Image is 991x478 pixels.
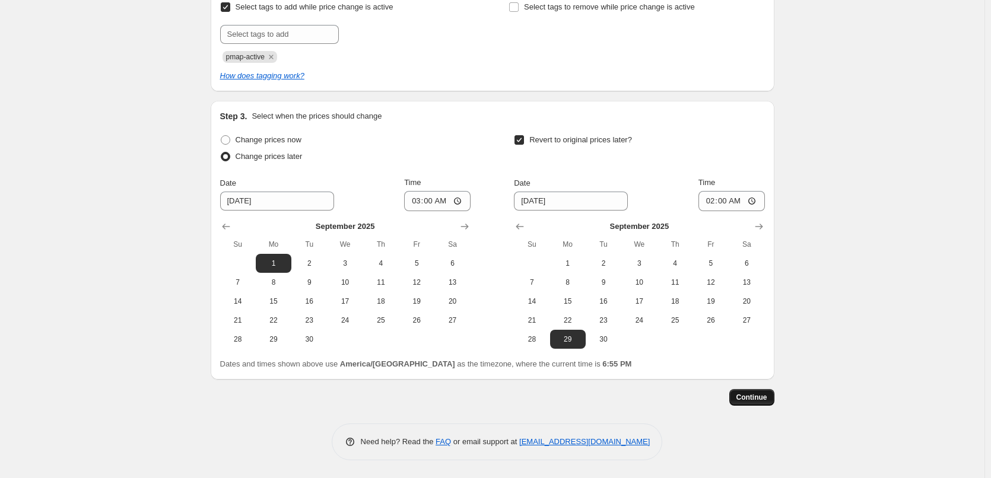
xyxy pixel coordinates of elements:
span: 22 [261,316,287,325]
span: 4 [662,259,688,268]
span: 27 [733,316,760,325]
span: 12 [404,278,430,287]
span: 10 [332,278,358,287]
button: Monday September 22 2025 [550,311,586,330]
button: Sunday September 14 2025 [514,292,550,311]
span: Date [514,179,530,187]
th: Tuesday [586,235,621,254]
button: Thursday September 4 2025 [363,254,399,273]
button: Monday September 1 2025 [256,254,291,273]
button: Wednesday September 10 2025 [621,273,657,292]
th: Monday [256,235,291,254]
span: 11 [368,278,394,287]
button: Wednesday September 10 2025 [327,273,363,292]
span: 15 [261,297,287,306]
span: 14 [519,297,545,306]
a: [EMAIL_ADDRESS][DOMAIN_NAME] [519,437,650,446]
th: Thursday [657,235,693,254]
span: 26 [404,316,430,325]
a: How does tagging work? [220,71,304,80]
th: Sunday [514,235,550,254]
button: Friday September 12 2025 [399,273,434,292]
button: Tuesday September 30 2025 [291,330,327,349]
span: 15 [555,297,581,306]
button: Friday September 5 2025 [693,254,729,273]
span: 9 [296,278,322,287]
span: 27 [439,316,465,325]
button: Monday September 15 2025 [550,292,586,311]
button: Monday September 29 2025 [256,330,291,349]
button: Thursday September 25 2025 [363,311,399,330]
span: 28 [519,334,545,344]
input: 8/27/2025 [514,192,628,211]
button: Thursday September 11 2025 [363,273,399,292]
span: Fr [404,240,430,249]
span: Mo [261,240,287,249]
span: 13 [439,278,465,287]
span: 19 [404,297,430,306]
input: 8/27/2025 [220,192,334,211]
span: 5 [404,259,430,268]
button: Thursday September 18 2025 [657,292,693,311]
button: Tuesday September 30 2025 [586,330,621,349]
span: 4 [368,259,394,268]
span: 23 [590,316,617,325]
span: 13 [733,278,760,287]
span: 24 [332,316,358,325]
button: Thursday September 4 2025 [657,254,693,273]
button: Monday September 1 2025 [550,254,586,273]
button: Sunday September 28 2025 [220,330,256,349]
span: 14 [225,297,251,306]
span: Change prices later [236,152,303,161]
input: Select tags to add [220,25,339,44]
button: Tuesday September 16 2025 [586,292,621,311]
span: Change prices now [236,135,301,144]
span: Sa [439,240,465,249]
button: Thursday September 25 2025 [657,311,693,330]
span: 6 [439,259,465,268]
span: Need help? Read the [361,437,436,446]
button: Friday September 19 2025 [399,292,434,311]
button: Monday September 15 2025 [256,292,291,311]
span: Date [220,179,236,187]
span: 26 [698,316,724,325]
button: Saturday September 20 2025 [434,292,470,311]
span: 25 [368,316,394,325]
button: Thursday September 11 2025 [657,273,693,292]
span: 8 [555,278,581,287]
button: Wednesday September 17 2025 [621,292,657,311]
b: America/[GEOGRAPHIC_DATA] [340,359,455,368]
button: Tuesday September 23 2025 [586,311,621,330]
button: Thursday September 18 2025 [363,292,399,311]
span: Tu [296,240,322,249]
th: Tuesday [291,235,327,254]
button: Tuesday September 9 2025 [586,273,621,292]
button: Wednesday September 24 2025 [327,311,363,330]
span: 6 [733,259,760,268]
th: Monday [550,235,586,254]
button: Monday September 29 2025 [550,330,586,349]
button: Friday September 5 2025 [399,254,434,273]
span: 8 [261,278,287,287]
button: Continue [729,389,774,406]
button: Wednesday September 3 2025 [327,254,363,273]
span: 9 [590,278,617,287]
span: 21 [225,316,251,325]
span: Su [225,240,251,249]
span: 29 [555,334,581,344]
span: Mo [555,240,581,249]
span: Tu [590,240,617,249]
span: Revert to original prices later? [529,135,632,144]
th: Friday [693,235,729,254]
b: 6:55 PM [602,359,631,368]
span: 18 [368,297,394,306]
span: 17 [626,297,652,306]
th: Saturday [434,235,470,254]
button: Saturday September 13 2025 [434,273,470,292]
button: Monday September 8 2025 [550,273,586,292]
button: Tuesday September 23 2025 [291,311,327,330]
th: Wednesday [327,235,363,254]
button: Wednesday September 3 2025 [621,254,657,273]
span: Time [698,178,715,187]
button: Remove pmap-active [266,52,277,62]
